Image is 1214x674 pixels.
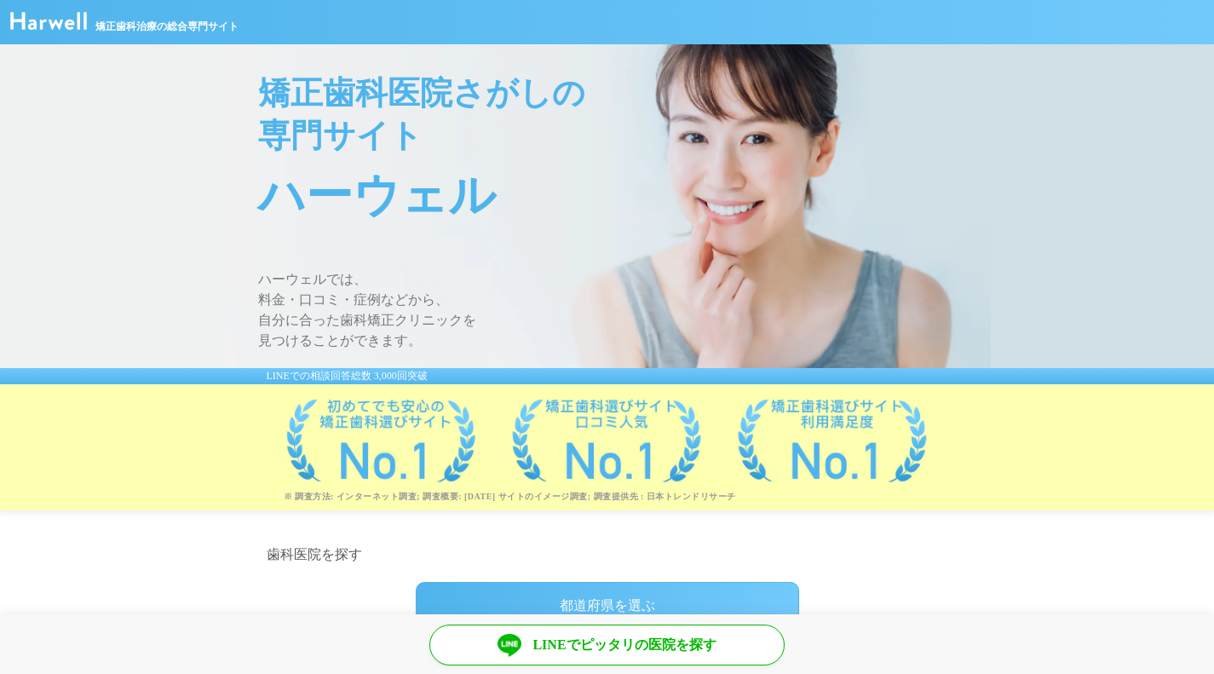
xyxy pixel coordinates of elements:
span: 専門サイト [258,114,991,157]
h2: 歯科医院を探す [267,544,948,565]
div: LINEでの相談回答総数 3,000回突破 [224,368,991,384]
span: 矯正歯科医院さがしの [258,72,991,114]
a: LINEでピッタリの医院を探す [429,625,785,665]
img: ハーウェル [10,12,87,30]
span: 自分に合った歯科矯正クリニックを [258,310,991,331]
span: 見つけることができます。 [258,331,991,351]
span: 料金・口コミ・症例などから、 [258,290,991,310]
span: ハーウェル [258,157,991,235]
a: ハーウェル [10,18,87,32]
div: 都道府県を選ぶ [416,582,799,629]
p: ※ 調査方法: インターネット調査; 調査概要: [DATE] サイトのイメージ調査; 調査提供先 : 日本トレンドリサーチ [284,491,991,502]
span: 矯正歯科治療の総合専門サイト [95,19,239,34]
span: ハーウェルでは、 [258,269,991,290]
